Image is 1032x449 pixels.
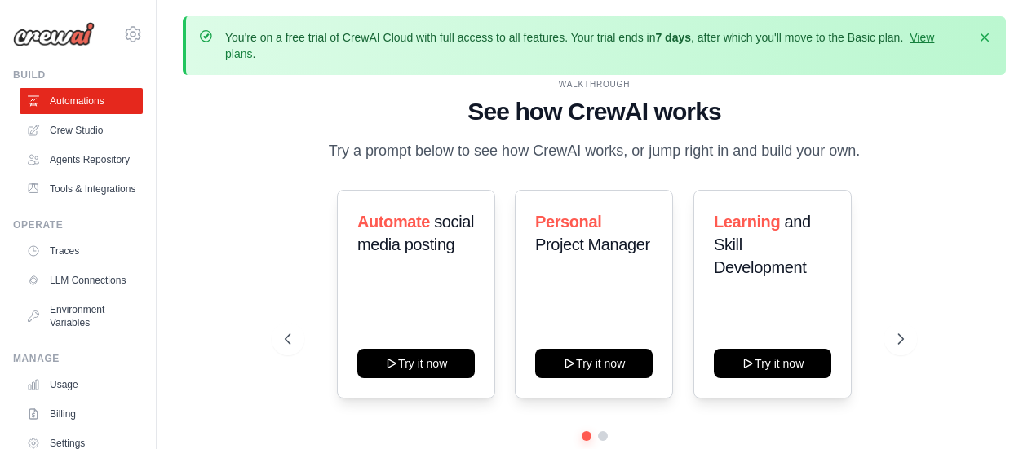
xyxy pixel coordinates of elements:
[655,31,691,44] strong: 7 days
[20,88,143,114] a: Automations
[20,267,143,293] a: LLM Connections
[20,372,143,398] a: Usage
[20,147,143,173] a: Agents Repository
[535,349,653,378] button: Try it now
[285,78,904,90] div: WALKTHROUGH
[285,97,904,126] h1: See how CrewAI works
[535,236,650,253] span: Project Manager
[20,401,143,427] a: Billing
[13,68,143,81] div: Build
[357,213,474,253] span: social media posting
[13,352,143,365] div: Manage
[13,218,143,231] div: Operate
[321,139,869,163] p: Try a prompt below to see how CrewAI works, or jump right in and build your own.
[535,213,601,231] span: Personal
[714,213,811,276] span: and Skill Development
[225,29,967,62] p: You're on a free trial of CrewAI Cloud with full access to all features. Your trial ends in , aft...
[357,213,430,231] span: Automate
[13,22,95,46] img: Logo
[20,117,143,143] a: Crew Studio
[20,297,143,336] a: Environment Variables
[714,349,831,378] button: Try it now
[20,238,143,264] a: Traces
[714,213,780,231] span: Learning
[20,176,143,202] a: Tools & Integrations
[950,371,1032,449] iframe: Chat Widget
[357,349,475,378] button: Try it now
